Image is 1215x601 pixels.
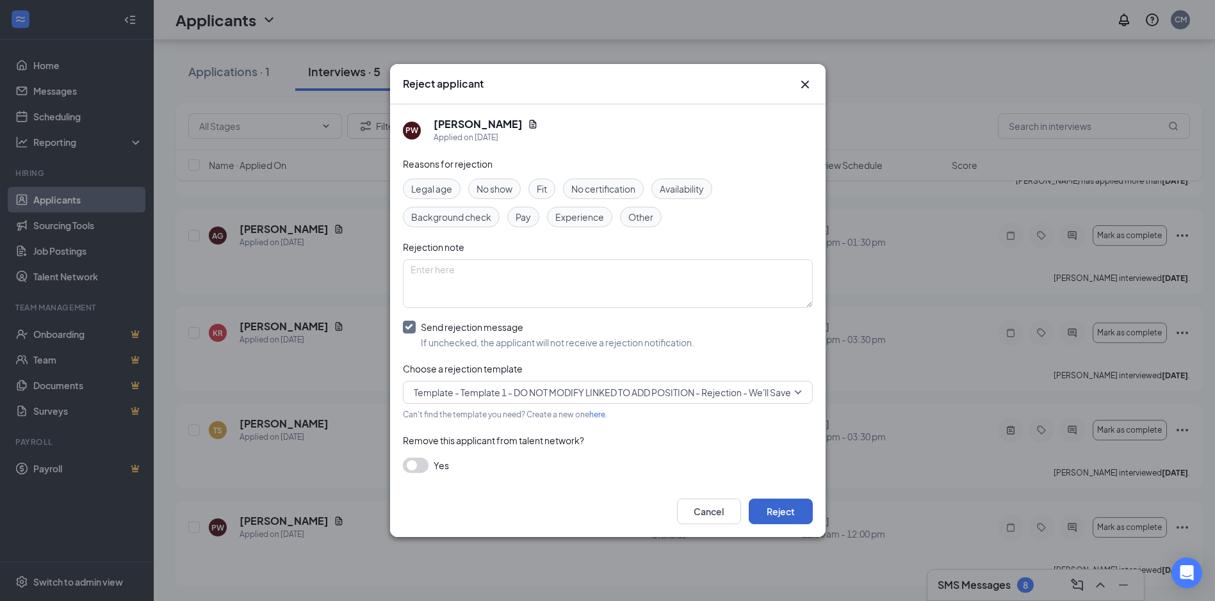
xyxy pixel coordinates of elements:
[1171,557,1202,588] div: Open Intercom Messenger
[434,458,449,473] span: Yes
[797,77,813,92] button: Close
[403,158,493,170] span: Reasons for rejection
[660,182,704,196] span: Availability
[555,210,604,224] span: Experience
[589,410,605,419] a: here
[403,363,523,374] span: Choose a rejection template
[537,182,547,196] span: Fit
[403,77,484,91] h3: Reject applicant
[414,383,860,402] span: Template - Template 1 - DO NOT MODIFY LINKED TO ADD POSITION - Rejection - We'll Save Your Applic...
[403,241,464,253] span: Rejection note
[434,131,538,144] div: Applied on [DATE]
[528,119,538,129] svg: Document
[571,182,635,196] span: No certification
[403,410,607,419] span: Can't find the template you need? Create a new one .
[403,435,584,446] span: Remove this applicant from talent network?
[411,210,491,224] span: Background check
[434,117,523,131] h5: [PERSON_NAME]
[628,210,653,224] span: Other
[797,77,813,92] svg: Cross
[477,182,512,196] span: No show
[677,499,741,524] button: Cancel
[749,499,813,524] button: Reject
[516,210,531,224] span: Pay
[405,125,418,136] div: PW
[411,182,452,196] span: Legal age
